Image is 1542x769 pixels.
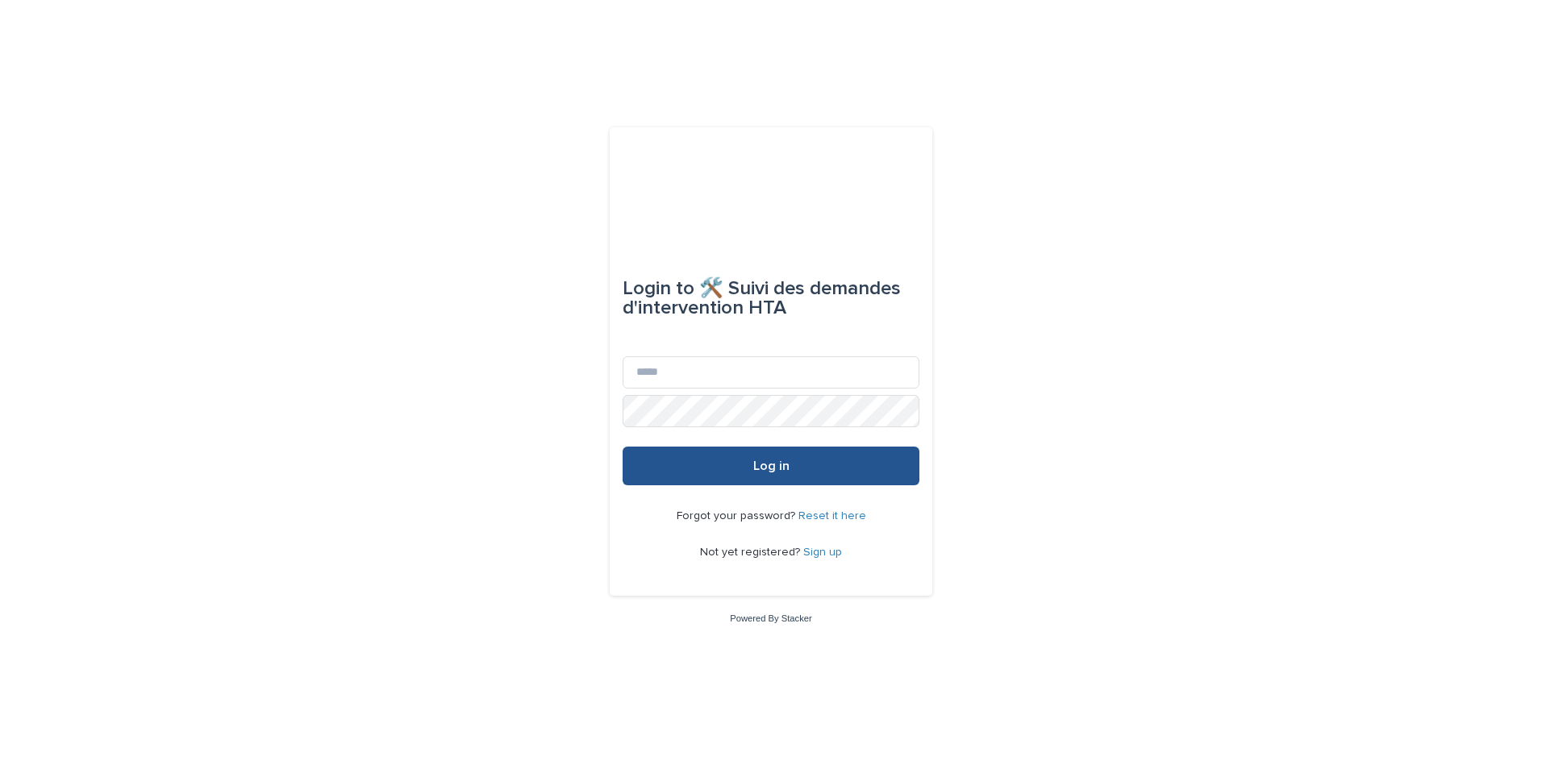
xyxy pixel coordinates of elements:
span: Not yet registered? [700,547,803,558]
button: Log in [623,447,919,485]
a: Reset it here [798,510,866,522]
img: EFlGaIRiOEbp5xoNxufA [663,166,879,214]
span: Forgot your password? [677,510,798,522]
span: Log in [753,459,790,472]
div: 🛠️ Suivi des demandes d'intervention HTA [623,266,919,330]
a: Sign up [803,547,842,558]
a: Powered By Stacker [730,613,811,623]
span: Login to [623,279,694,298]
